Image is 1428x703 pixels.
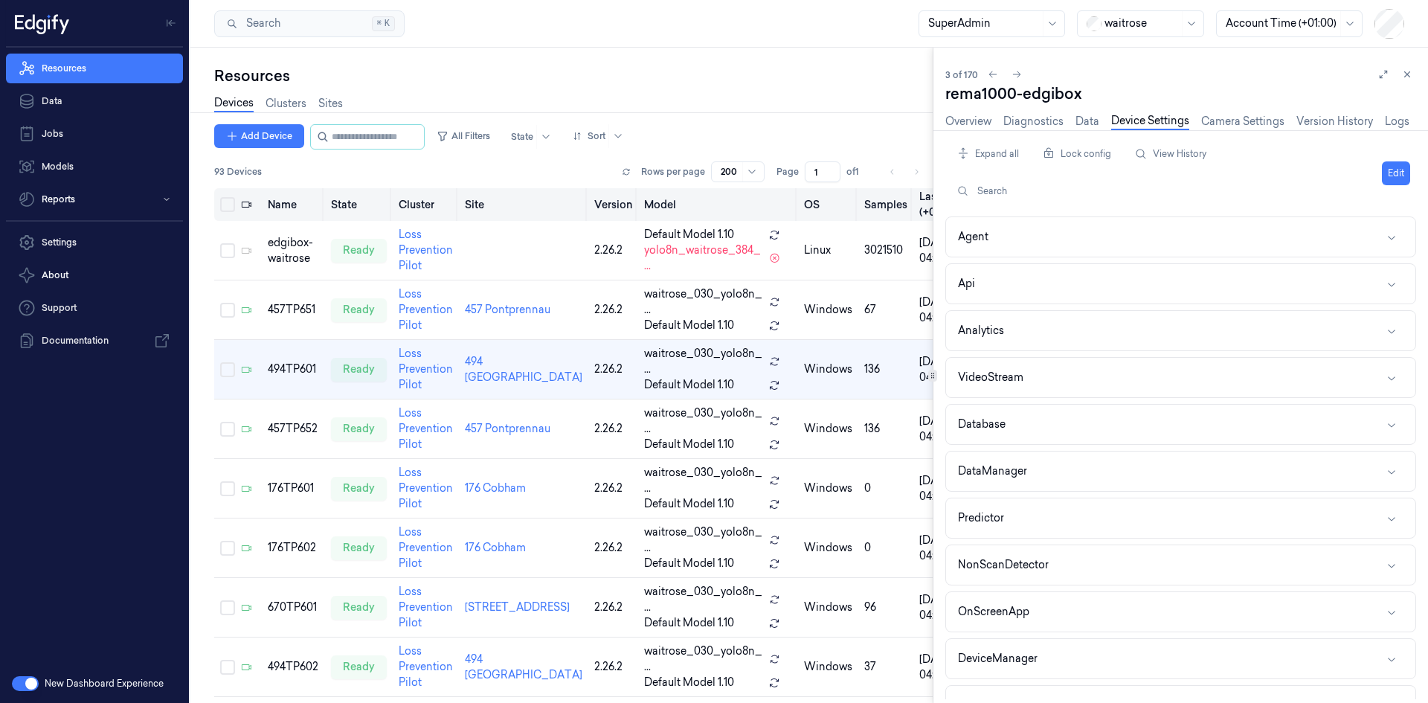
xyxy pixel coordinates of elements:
th: Samples [858,188,913,221]
a: 176 Cobham [465,481,526,495]
span: Default Model 1.10 [644,437,734,452]
p: windows [804,659,852,675]
th: State [325,188,393,221]
a: [STREET_ADDRESS] [465,600,570,614]
p: windows [804,421,852,437]
span: waitrose_030_yolo8n_ ... [644,405,763,437]
p: linux [804,243,852,258]
th: Model [638,188,798,221]
div: ready [331,655,387,679]
div: rema1000-edgibox [945,83,1416,104]
button: OnScreenApp [946,592,1415,632]
button: DeviceManager [946,639,1415,678]
span: Default Model 1.10 [644,227,734,243]
span: waitrose_030_yolo8n_ ... [644,465,763,496]
a: Loss Prevention Pilot [399,525,453,570]
th: Last Ping (+01:00) [913,188,987,221]
a: Data [1075,114,1099,129]
div: DeviceManager [958,651,1038,667]
div: ready [331,596,387,620]
a: Documentation [6,326,183,356]
div: [DATE] 04:18:46.259 [919,533,981,564]
div: [DATE] 04:18:49.815 [919,652,981,683]
div: 2.26.2 [594,421,632,437]
button: NonScanDetector [946,545,1415,585]
div: [DATE] 04:18:05.760 [919,414,981,445]
th: OS [798,188,858,221]
button: Select row [220,541,235,556]
div: Resources [214,65,933,86]
span: 3 of 170 [945,68,978,81]
a: 457 Pontprennau [465,422,550,435]
a: Data [6,86,183,116]
div: 457TP651 [268,302,319,318]
button: Toggle Navigation [159,11,183,35]
span: Default Model 1.10 [644,675,734,690]
a: Device Settings [1111,113,1189,130]
div: Api [958,276,975,292]
a: 457 Pontprennau [465,303,550,316]
div: ready [331,358,387,382]
a: Loss Prevention Pilot [399,287,453,332]
div: 494TP601 [268,362,319,377]
a: Loss Prevention Pilot [399,228,453,272]
div: ready [331,239,387,263]
p: windows [804,481,852,496]
a: Jobs [6,119,183,149]
button: DataManager [946,452,1415,491]
button: Search⌘K [214,10,405,37]
nav: pagination [882,161,927,182]
div: 3021510 [864,243,907,258]
button: Edit [1382,161,1410,185]
div: 2.26.2 [594,600,632,615]
div: 0 [864,481,907,496]
button: All Filters [431,124,496,148]
a: 176 Cobham [465,541,526,554]
button: Predictor [946,498,1415,538]
a: Resources [6,54,183,83]
div: 96 [864,600,907,615]
button: Lock config [1037,142,1117,166]
div: 2.26.2 [594,302,632,318]
div: 670TP601 [268,600,319,615]
span: of 1 [846,165,870,179]
div: ready [331,417,387,441]
a: Version History [1296,114,1373,129]
a: Loss Prevention Pilot [399,406,453,451]
th: Cluster [393,188,459,221]
button: Select row [220,362,235,377]
div: Database [958,417,1006,432]
div: 457TP652 [268,421,319,437]
div: 0 [864,540,907,556]
th: Name [262,188,325,221]
div: 494TP602 [268,659,319,675]
div: 2.26.2 [594,659,632,675]
p: windows [804,600,852,615]
button: Select row [220,481,235,496]
a: 494 [GEOGRAPHIC_DATA] [465,652,582,681]
a: Clusters [266,96,306,112]
div: ready [331,536,387,560]
button: Analytics [946,311,1415,350]
div: ready [331,298,387,322]
a: Loss Prevention Pilot [399,466,453,510]
a: Loss Prevention Pilot [399,644,453,689]
div: 136 [864,421,907,437]
div: Lock config [1037,140,1117,168]
div: Analytics [958,323,1004,338]
div: DataManager [958,463,1027,479]
button: Agent [946,217,1415,257]
div: ready [331,477,387,501]
span: Page [776,165,799,179]
div: VideoStream [958,370,1023,385]
th: Site [459,188,588,221]
a: Sites [318,96,343,112]
span: Default Model 1.10 [644,318,734,333]
a: Overview [945,114,991,129]
span: Search [240,16,280,31]
button: VideoStream [946,358,1415,397]
button: Select row [220,243,235,258]
span: waitrose_030_yolo8n_ ... [644,584,763,615]
div: [DATE] 04:18:24.489 [919,354,981,385]
div: Agent [958,229,988,245]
